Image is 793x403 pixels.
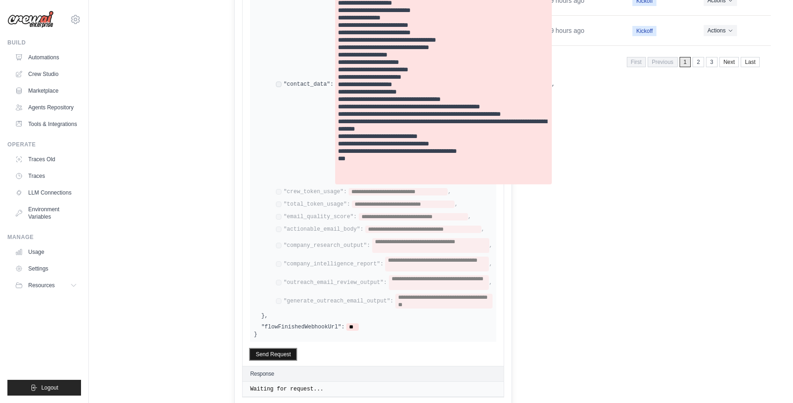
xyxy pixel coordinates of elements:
a: Traces [11,169,81,183]
span: , [489,260,492,268]
a: Last [741,57,760,67]
span: Kickoff [632,26,656,36]
nav: Pagination [627,57,760,67]
a: 3 [706,57,718,67]
span: Resources [28,282,55,289]
a: Tools & Integrations [11,117,81,132]
time: September 29, 2025 at 14:56 CDT [547,27,585,34]
label: "crew_token_usage": [283,188,347,195]
label: "outreach_email_review_output": [283,279,387,286]
button: Resources [11,278,81,293]
a: 2 [693,57,704,67]
button: Send Request [250,349,296,360]
span: , [481,226,485,233]
label: "company_intelligence_report": [283,260,383,268]
a: Crew Studio [11,67,81,82]
span: , [489,279,492,286]
label: "generate_outreach_email_output": [283,297,393,305]
label: "email_quality_score": [283,213,356,220]
div: Operate [7,141,81,148]
label: "flowFinishedWebhookUrl": [261,323,344,331]
a: Environment Variables [11,202,81,224]
span: Logout [41,384,58,391]
a: LLM Connections [11,185,81,200]
label: "total_token_usage": [283,201,350,208]
a: Automations [11,50,81,65]
a: Usage [11,245,81,259]
span: , [552,81,555,88]
a: Settings [11,261,81,276]
iframe: Chat Widget [747,359,793,403]
span: } [254,331,257,338]
a: Traces Old [11,152,81,167]
label: "actionable_email_body": [283,226,363,233]
a: Agents Repository [11,100,81,115]
a: Marketplace [11,83,81,98]
span: , [489,242,493,249]
span: , [448,188,451,195]
span: , [455,201,458,208]
span: , [265,312,268,320]
label: "contact_data": [283,81,333,88]
div: Manage [7,233,81,241]
a: Next [719,57,739,67]
span: First [627,57,646,67]
span: 1 [680,57,691,67]
label: "company_research_output": [283,242,370,249]
img: Logo [7,11,54,28]
span: Previous [648,57,678,67]
pre: Waiting for request... [250,385,496,393]
span: } [261,312,264,320]
div: Build [7,39,81,46]
button: Actions for execution [704,25,737,36]
h2: Response [250,370,274,378]
button: Logout [7,380,81,396]
span: , [468,213,471,220]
